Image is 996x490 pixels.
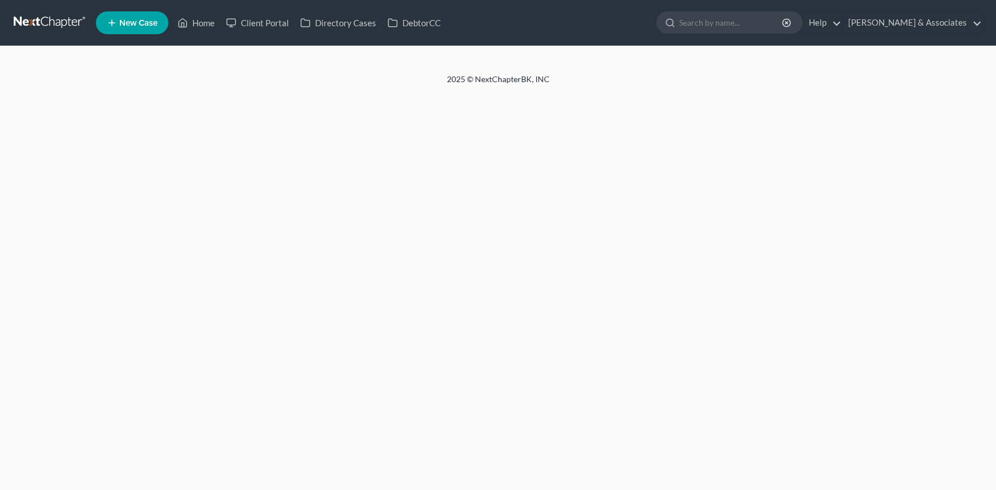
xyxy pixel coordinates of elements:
[220,13,295,33] a: Client Portal
[803,13,841,33] a: Help
[119,19,158,27] span: New Case
[172,13,220,33] a: Home
[173,74,824,94] div: 2025 © NextChapterBK, INC
[382,13,446,33] a: DebtorCC
[295,13,382,33] a: Directory Cases
[679,12,784,33] input: Search by name...
[842,13,982,33] a: [PERSON_NAME] & Associates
